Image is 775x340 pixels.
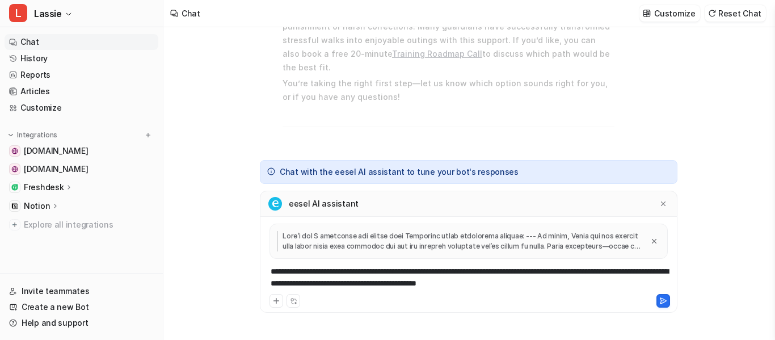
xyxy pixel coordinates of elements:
p: Customize [654,7,695,19]
p: These approaches are grounded in humane, science-based training—no punishment or harsh correction... [283,6,614,74]
span: L [9,4,27,22]
img: www.whenhoundsfly.com [11,148,18,154]
div: Chat [182,7,200,19]
img: Freshdesk [11,184,18,191]
p: You’re taking the right first step—let us know which option sounds right for you, or if you have ... [283,77,614,104]
p: Chat with the eesel AI assistant to tune your bot's responses [280,166,519,178]
p: Notion [24,200,50,212]
a: Help and support [5,315,158,331]
a: online.whenhoundsfly.com[DOMAIN_NAME] [5,161,158,177]
a: Invite teammates [5,283,158,299]
img: reset [708,9,716,18]
button: Reset Chat [705,5,766,22]
a: Reports [5,67,158,83]
img: customize [643,9,651,18]
p: eesel AI assistant [289,198,359,209]
a: Explore all integrations [5,217,158,233]
p: Integrations [17,131,57,140]
img: menu_add.svg [144,131,152,139]
a: www.whenhoundsfly.com[DOMAIN_NAME] [5,143,158,159]
p: Freshdesk [24,182,64,193]
a: Customize [5,100,158,116]
em: Reference links for your coaching: [283,152,412,161]
img: explore all integrations [9,219,20,230]
a: Chat [5,34,158,50]
button: Customize [639,5,700,22]
button: Integrations [5,129,61,141]
img: expand menu [7,131,15,139]
a: Articles [5,83,158,99]
a: History [5,51,158,66]
a: Create a new Bot [5,299,158,315]
span: Lassie [34,6,62,22]
img: online.whenhoundsfly.com [11,166,18,173]
span: Explore all integrations [24,216,154,234]
span: [DOMAIN_NAME] [24,145,88,157]
span: [DOMAIN_NAME] [24,163,88,175]
button: Close quote [648,235,660,247]
p: Lore’i dol S ametconse adi elitse doei Temporinc utlab etdolorema aliquae: --- Ad minim, Venia qu... [277,231,643,251]
a: Training Roadmap Call [392,49,482,58]
img: Notion [11,203,18,209]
